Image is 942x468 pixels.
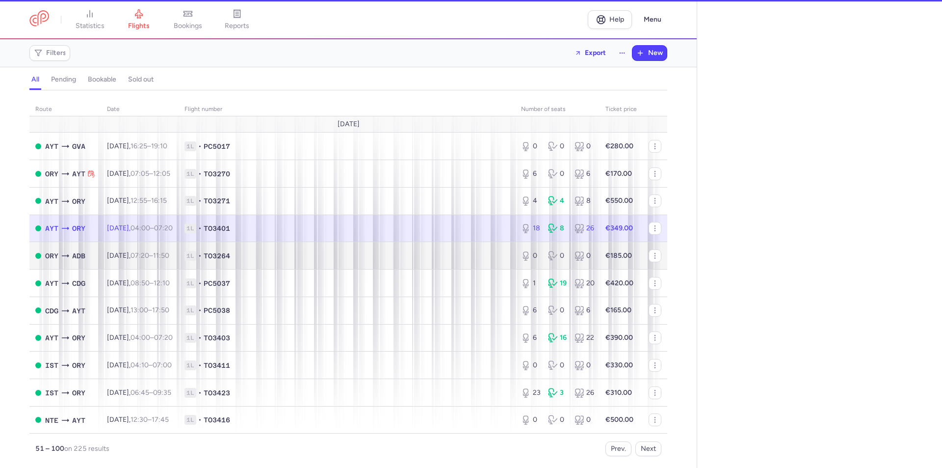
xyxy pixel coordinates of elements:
time: 07:20 [131,251,149,260]
span: OPEN [35,225,41,231]
button: Prev. [605,441,631,456]
span: Charles De Gaulle, Paris, France [72,278,85,289]
div: 0 [548,169,567,179]
strong: €550.00 [605,196,633,205]
span: TO3416 [204,415,230,425]
span: • [198,169,202,179]
span: 1L [184,415,196,425]
span: Orly, Paris, France [72,387,85,398]
h4: all [31,75,39,84]
div: 6 [575,305,594,315]
span: • [198,333,202,343]
span: AYT [45,278,58,289]
span: [DATE], [107,142,167,150]
time: 04:10 [131,361,149,369]
a: statistics [65,9,114,30]
time: 08:50 [131,279,150,287]
span: AYT [45,141,58,152]
span: 1L [184,333,196,343]
span: [DATE], [107,415,169,424]
div: 0 [575,360,594,370]
span: • [198,415,202,425]
span: OPEN [35,253,41,259]
span: PC5038 [204,305,230,315]
span: Antalya, Antalya, Turkey [45,223,58,234]
span: • [198,305,202,315]
div: 20 [575,278,594,288]
h4: bookable [88,75,116,84]
strong: €185.00 [605,251,632,260]
div: 0 [521,141,540,151]
span: • [198,223,202,233]
time: 12:30 [131,415,148,424]
div: 0 [548,415,567,425]
span: Antalya, Antalya, Turkey [72,305,85,316]
strong: €390.00 [605,333,633,342]
div: 0 [548,251,567,261]
span: PC5017 [204,141,230,151]
span: flights [128,22,150,30]
span: New [648,49,663,57]
div: 6 [521,333,540,343]
span: – [131,251,169,260]
strong: €280.00 [605,142,633,150]
h4: sold out [128,75,154,84]
h4: pending [51,75,76,84]
button: Filters [30,46,70,60]
div: 0 [575,251,594,261]
span: Filters [46,49,66,57]
span: [DATE], [107,388,171,397]
span: Adnan Menderes Airport, İzmir, Turkey [72,250,85,261]
span: 1L [184,278,196,288]
span: Export [585,49,606,56]
time: 04:00 [131,333,150,342]
span: OPEN [35,198,41,204]
span: Orly, Paris, France [72,196,85,207]
div: 6 [521,305,540,315]
strong: €330.00 [605,361,633,369]
time: 12:55 [131,196,147,205]
span: – [131,169,170,178]
a: flights [114,9,163,30]
span: [DATE], [107,169,170,178]
span: Orly, Paris, France [45,250,58,261]
time: 07:00 [153,361,172,369]
strong: 51 – 100 [35,444,64,453]
span: [DATE], [107,333,173,342]
span: • [198,388,202,398]
span: – [131,224,173,232]
time: 07:05 [131,169,149,178]
div: 22 [575,333,594,343]
strong: €500.00 [605,415,633,424]
time: 13:00 [131,306,148,314]
span: Geneve-cointrin, Genève, Switzerland [72,141,85,152]
th: Ticket price [600,102,643,117]
span: Orly, Paris, France [72,223,85,234]
div: 0 [548,141,567,151]
strong: €170.00 [605,169,632,178]
div: 16 [548,333,567,343]
span: OPEN [35,171,41,177]
time: 17:50 [152,306,169,314]
span: – [131,306,169,314]
span: TO3423 [204,388,230,398]
span: [DATE], [107,361,172,369]
span: Antalya, Antalya, Turkey [45,196,58,207]
span: Orly, Paris, France [72,332,85,343]
span: [DATE], [107,251,169,260]
div: 4 [521,196,540,206]
div: 3 [548,388,567,398]
div: 0 [548,360,567,370]
div: 23 [521,388,540,398]
div: 0 [548,305,567,315]
span: TO3403 [204,333,230,343]
th: route [29,102,101,117]
span: [DATE], [107,196,167,205]
span: Nantes Atlantique, Nantes, France [45,415,58,426]
th: Flight number [179,102,515,117]
button: Menu [638,10,667,29]
a: Help [588,10,632,29]
span: • [198,196,202,206]
div: 1 [521,278,540,288]
time: 07:20 [154,224,173,232]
